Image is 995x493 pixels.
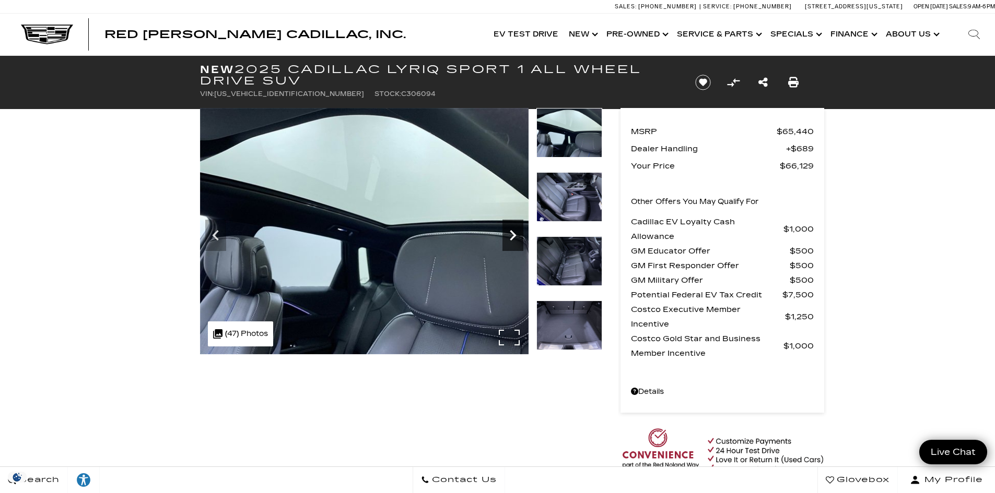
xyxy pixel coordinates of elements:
[429,473,497,487] span: Contact Us
[881,14,943,55] a: About Us
[783,339,814,353] span: $1,000
[817,467,898,493] a: Glovebox
[104,28,406,41] span: Red [PERSON_NAME] Cadillac, Inc.
[703,3,732,10] span: Service:
[631,331,783,360] span: Costco Gold Star and Business Member Incentive
[699,4,794,9] a: Service: [PHONE_NUMBER]
[631,258,790,273] span: GM First Responder Offer
[777,124,814,139] span: $65,440
[898,467,995,493] button: Open user profile menu
[790,258,814,273] span: $500
[631,159,780,173] span: Your Price
[615,4,699,9] a: Sales: [PHONE_NUMBER]
[825,14,881,55] a: Finance
[200,64,678,87] h1: 2025 Cadillac LYRIQ Sport 1 All Wheel Drive SUV
[21,25,73,44] img: Cadillac Dark Logo with Cadillac White Text
[949,3,968,10] span: Sales:
[631,159,814,173] a: Your Price $66,129
[758,75,768,90] a: Share this New 2025 Cadillac LYRIQ Sport 1 All Wheel Drive SUV
[16,473,60,487] span: Search
[631,273,814,287] a: GM Military Offer $500
[790,244,814,258] span: $500
[926,446,981,458] span: Live Chat
[953,14,995,55] div: Search
[631,384,814,399] a: Details
[631,302,814,331] a: Costco Executive Member Incentive $1,250
[631,124,777,139] span: MSRP
[615,3,637,10] span: Sales:
[104,29,406,40] a: Red [PERSON_NAME] Cadillac, Inc.
[638,3,697,10] span: [PHONE_NUMBER]
[536,300,602,350] img: New 2025 Opulent Blue Metallic Cadillac Sport 1 image 30
[631,258,814,273] a: GM First Responder Offer $500
[536,108,602,158] img: New 2025 Opulent Blue Metallic Cadillac Sport 1 image 27
[502,220,523,251] div: Next
[631,124,814,139] a: MSRP $65,440
[631,302,785,331] span: Costco Executive Member Incentive
[208,321,273,346] div: (47) Photos
[200,90,214,98] span: VIN:
[631,195,759,209] p: Other Offers You May Qualify For
[631,244,790,258] span: GM Educator Offer
[601,14,672,55] a: Pre-Owned
[834,473,889,487] span: Glovebox
[725,75,741,90] button: Compare Vehicle
[401,90,436,98] span: C306094
[374,90,401,98] span: Stock:
[914,3,948,10] span: Open [DATE]
[631,287,782,302] span: Potential Federal EV Tax Credit
[5,472,29,483] img: Opt-Out Icon
[631,141,814,156] a: Dealer Handling $689
[488,14,564,55] a: EV Test Drive
[564,14,601,55] a: New
[631,214,814,244] a: Cadillac EV Loyalty Cash Allowance $1,000
[920,473,983,487] span: My Profile
[783,222,814,236] span: $1,000
[200,63,235,76] strong: New
[631,273,790,287] span: GM Military Offer
[780,159,814,173] span: $66,129
[782,287,814,302] span: $7,500
[733,3,792,10] span: [PHONE_NUMBER]
[631,141,786,156] span: Dealer Handling
[790,273,814,287] span: $500
[5,472,29,483] section: Click to Open Cookie Consent Modal
[788,75,799,90] a: Print this New 2025 Cadillac LYRIQ Sport 1 All Wheel Drive SUV
[413,467,505,493] a: Contact Us
[631,214,783,244] span: Cadillac EV Loyalty Cash Allowance
[919,440,987,464] a: Live Chat
[536,236,602,286] img: New 2025 Opulent Blue Metallic Cadillac Sport 1 image 29
[968,3,995,10] span: 9 AM-6 PM
[631,331,814,360] a: Costco Gold Star and Business Member Incentive $1,000
[68,472,99,488] div: Explore your accessibility options
[765,14,825,55] a: Specials
[205,220,226,251] div: Previous
[200,108,529,354] img: New 2025 Opulent Blue Metallic Cadillac Sport 1 image 27
[68,467,100,493] a: Explore your accessibility options
[631,244,814,258] a: GM Educator Offer $500
[805,3,903,10] a: [STREET_ADDRESS][US_STATE]
[786,141,814,156] span: $689
[692,74,715,91] button: Save vehicle
[785,309,814,324] span: $1,250
[214,90,364,98] span: [US_VEHICLE_IDENTIFICATION_NUMBER]
[536,172,602,222] img: New 2025 Opulent Blue Metallic Cadillac Sport 1 image 28
[672,14,765,55] a: Service & Parts
[631,287,814,302] a: Potential Federal EV Tax Credit $7,500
